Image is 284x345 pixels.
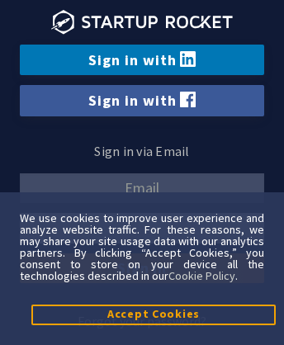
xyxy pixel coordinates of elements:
div: We use cookies to improve user experience and analyze website traffic. For these reasons, we may ... [20,212,264,281]
button: Accept Cookies [31,305,276,325]
a: Sign in with [20,85,264,116]
p: Sign in via Email [20,139,264,163]
a: Sign in with [20,45,264,75]
a: Cookie Policy [168,268,235,283]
